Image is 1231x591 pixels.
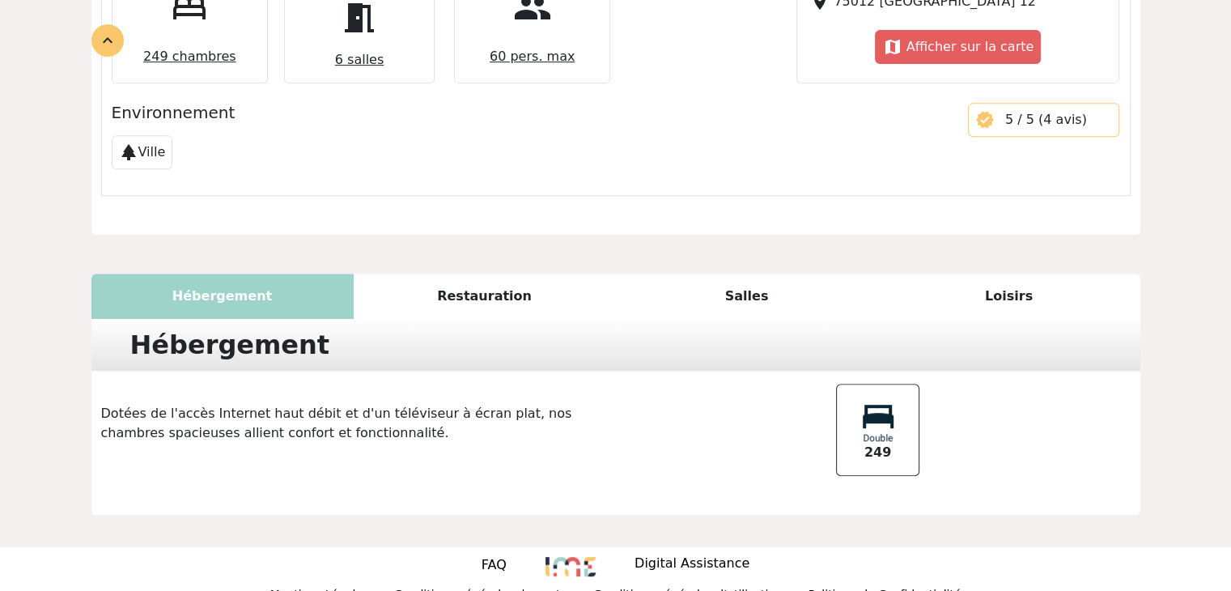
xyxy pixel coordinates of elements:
[121,325,340,364] div: Hébergement
[91,404,616,443] p: Dotées de l'accès Internet haut débit et d'un téléviseur à écran plat, nos chambres spacieuses al...
[329,44,390,76] span: 6 salles
[354,274,616,319] div: Restauration
[483,40,581,73] span: 60 pers. max
[878,274,1140,319] div: Loisirs
[545,557,596,576] img: 8235.png
[635,554,749,576] p: Digital Assistance
[91,24,124,57] div: expand_less
[482,555,507,575] p: FAQ
[1005,112,1087,127] span: 5 / 5 (4 avis)
[975,110,995,130] span: verified
[882,37,902,57] span: map
[119,142,138,162] span: park
[906,39,1034,54] span: Afficher sur la carte
[616,274,878,319] div: Salles
[864,443,891,462] span: 249
[112,135,173,169] div: Ville
[137,40,243,73] span: 249 chambres
[112,103,949,122] h5: Environnement
[91,274,354,319] div: Hébergement
[482,555,507,578] a: FAQ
